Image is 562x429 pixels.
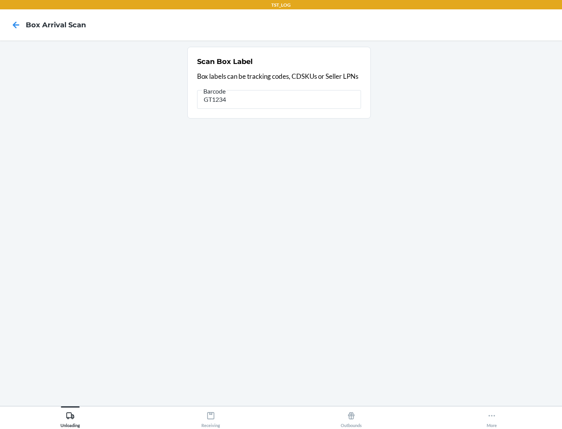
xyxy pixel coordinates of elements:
[487,408,497,428] div: More
[271,2,291,9] p: TST_LOG
[197,71,361,82] p: Box labels can be tracking codes, CDSKUs or Seller LPNs
[421,406,562,428] button: More
[202,87,227,95] span: Barcode
[197,57,253,67] h2: Scan Box Label
[140,406,281,428] button: Receiving
[197,90,361,109] input: Barcode
[201,408,220,428] div: Receiving
[60,408,80,428] div: Unloading
[341,408,362,428] div: Outbounds
[281,406,421,428] button: Outbounds
[26,20,86,30] h4: Box Arrival Scan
